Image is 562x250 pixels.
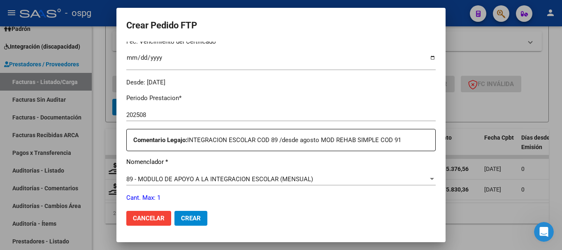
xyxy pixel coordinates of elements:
p: Nomenclador * [126,157,436,167]
strong: Comentario Legajo: [133,136,187,144]
div: Desde: [DATE] [126,78,436,87]
span: 89 - MODULO DE APOYO A LA INTEGRACION ESCOLAR (MENSUAL) [126,175,313,183]
span: Cancelar [133,215,165,222]
p: Fec. Vencimiento del Certificado [126,37,436,47]
p: Cant. Max: 1 [126,193,436,203]
iframe: Intercom live chat [534,222,554,242]
p: Periodo Prestacion [126,93,436,103]
p: INTEGRACION ESCOLAR COD 89 /desde agosto MOD REHAB SIMPLE COD 91 [133,136,435,145]
span: Crear [181,215,201,222]
button: Cancelar [126,211,171,226]
h2: Crear Pedido FTP [126,18,436,33]
button: Crear [174,211,207,226]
